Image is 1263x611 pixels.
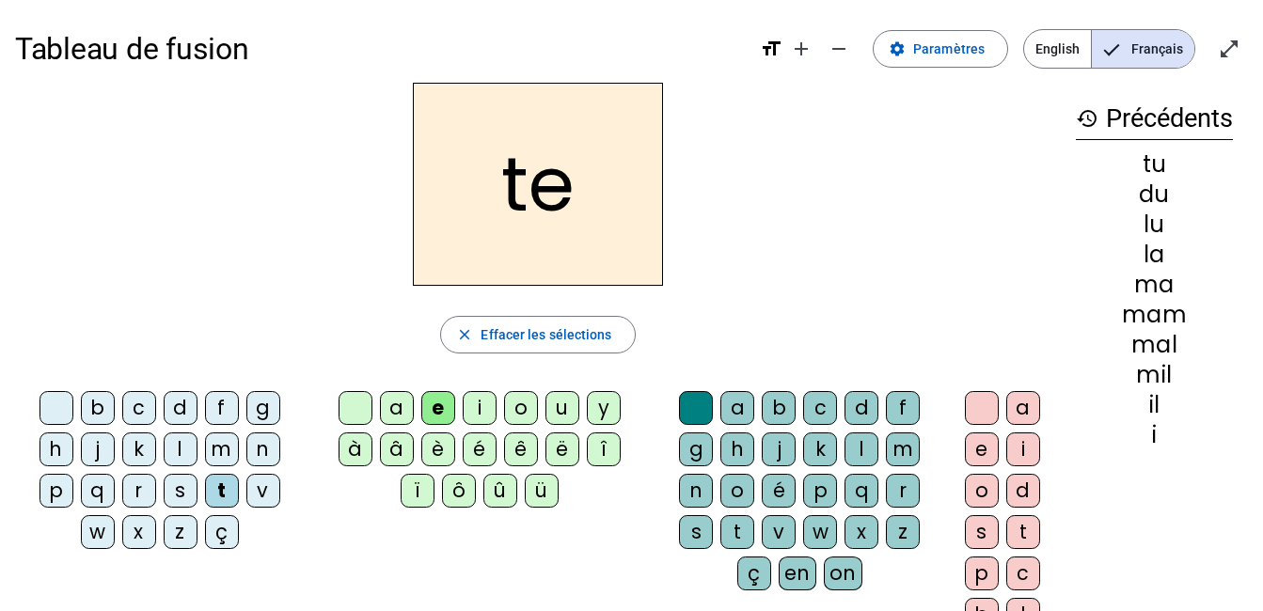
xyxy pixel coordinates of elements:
div: ç [737,556,771,590]
mat-icon: add [790,38,813,60]
div: l [164,432,197,466]
div: ê [504,432,538,466]
div: ç [205,515,239,549]
div: j [762,432,796,466]
span: Effacer les sélections [481,323,611,346]
div: r [122,474,156,508]
span: Paramètres [913,38,985,60]
div: e [421,391,455,425]
div: è [421,432,455,466]
div: é [762,474,796,508]
div: d [845,391,878,425]
div: b [81,391,115,425]
button: Entrer en plein écran [1210,30,1248,68]
div: l [845,432,878,466]
div: ï [401,474,434,508]
div: f [205,391,239,425]
div: il [1076,394,1233,416]
div: i [463,391,497,425]
div: ma [1076,274,1233,296]
div: k [122,432,156,466]
button: Paramètres [873,30,1008,68]
div: n [246,432,280,466]
div: c [1006,556,1040,590]
div: n [679,474,713,508]
div: s [965,515,999,549]
div: j [81,432,115,466]
div: la [1076,243,1233,266]
div: x [845,515,878,549]
button: Effacer les sélections [440,316,635,353]
div: mam [1076,304,1233,326]
button: Augmenter la taille de la police [782,30,820,68]
div: o [965,474,999,508]
div: mal [1076,334,1233,356]
div: h [39,432,73,466]
div: h [720,432,754,466]
h2: te [413,83,663,286]
div: o [720,474,754,508]
h1: Tableau de fusion [15,19,745,79]
div: lu [1076,213,1233,236]
div: m [886,432,920,466]
div: u [545,391,579,425]
mat-icon: remove [828,38,850,60]
div: â [380,432,414,466]
div: p [803,474,837,508]
div: m [205,432,239,466]
div: b [762,391,796,425]
div: s [679,515,713,549]
div: g [679,432,713,466]
div: d [164,391,197,425]
div: k [803,432,837,466]
div: z [164,515,197,549]
mat-icon: history [1076,107,1098,130]
mat-icon: open_in_full [1218,38,1240,60]
div: du [1076,183,1233,206]
h3: Précédents [1076,98,1233,140]
div: i [1006,432,1040,466]
div: w [81,515,115,549]
div: ô [442,474,476,508]
div: t [205,474,239,508]
div: a [380,391,414,425]
div: z [886,515,920,549]
div: t [720,515,754,549]
div: r [886,474,920,508]
div: t [1006,515,1040,549]
div: q [845,474,878,508]
div: p [965,556,999,590]
div: ë [545,432,579,466]
mat-icon: format_size [760,38,782,60]
div: q [81,474,115,508]
div: é [463,432,497,466]
button: Diminuer la taille de la police [820,30,858,68]
div: v [762,515,796,549]
div: û [483,474,517,508]
mat-button-toggle-group: Language selection [1023,29,1195,69]
mat-icon: close [456,326,473,343]
div: à [339,432,372,466]
div: o [504,391,538,425]
div: a [720,391,754,425]
div: on [824,556,862,590]
div: v [246,474,280,508]
div: e [965,432,999,466]
div: i [1076,424,1233,446]
mat-icon: settings [889,40,906,57]
div: s [164,474,197,508]
div: en [779,556,816,590]
div: tu [1076,153,1233,176]
div: y [587,391,621,425]
div: d [1006,474,1040,508]
div: mil [1076,364,1233,386]
div: x [122,515,156,549]
div: î [587,432,621,466]
div: g [246,391,280,425]
span: English [1024,30,1091,68]
div: ü [525,474,559,508]
div: f [886,391,920,425]
div: c [803,391,837,425]
span: Français [1092,30,1194,68]
div: p [39,474,73,508]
